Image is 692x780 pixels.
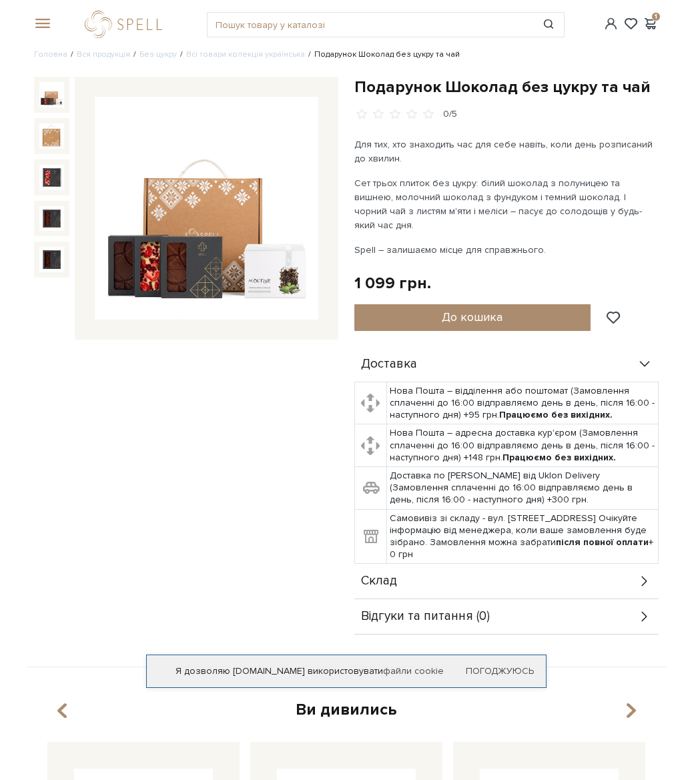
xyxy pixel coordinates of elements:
input: Пошук товару у каталозі [208,13,533,37]
div: 1 099 грн. [354,273,431,294]
img: Подарунок Шоколад без цукру та чай [39,247,65,272]
button: Пошук товару у каталозі [533,13,564,37]
div: 0/5 [443,108,457,121]
img: Подарунок Шоколад без цукру та чай [39,165,65,190]
img: Подарунок Шоколад без цукру та чай [95,97,318,320]
p: Spell – залишаємо місце для справжнього. [354,243,659,257]
td: Доставка по [PERSON_NAME] від Uklon Delivery (Замовлення сплаченні до 16:00 відправляємо день в д... [386,467,658,510]
img: Подарунок Шоколад без цукру та чай [39,123,65,149]
a: Погоджуюсь [466,665,534,677]
td: Нова Пошта – адресна доставка кур'єром (Замовлення сплаченні до 16:00 відправляємо день в день, п... [386,424,658,467]
div: Я дозволяю [DOMAIN_NAME] використовувати [147,665,546,677]
td: Самовивіз зі складу - вул. [STREET_ADDRESS] Очікуйте інформацію від менеджера, коли ваше замовлен... [386,509,658,564]
span: Доставка [361,358,417,370]
p: Сет трьох плиток без цукру: білий шоколад з полуницею та вишнею, молочний шоколад з фундуком і те... [354,176,659,232]
a: Вся продукція [77,49,130,59]
a: файли cookie [383,665,444,677]
b: Працюємо без вихідних. [499,409,613,420]
img: Подарунок Шоколад без цукру та чай [39,82,65,107]
b: Працюємо без вихідних. [502,452,616,463]
a: Всі товари колекція українська [186,49,305,59]
b: після повної оплати [556,536,649,548]
img: Подарунок Шоколад без цукру та чай [39,206,65,232]
div: Ви дивились [42,699,651,720]
li: Подарунок Шоколад без цукру та чай [305,49,460,61]
td: Нова Пошта – відділення або поштомат (Замовлення сплаченні до 16:00 відправляємо день в день, піс... [386,382,658,424]
a: Без цукру [139,49,177,59]
p: Для тих, хто знаходить час для себе навіть, коли день розписаний до хвилин. [354,137,659,165]
a: logo [85,11,168,38]
h1: Подарунок Шоколад без цукру та чай [354,77,659,97]
span: Відгуки та питання (0) [361,611,490,623]
span: Склад [361,575,397,587]
span: До кошика [442,310,502,324]
button: До кошика [354,304,591,331]
a: Головна [34,49,67,59]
